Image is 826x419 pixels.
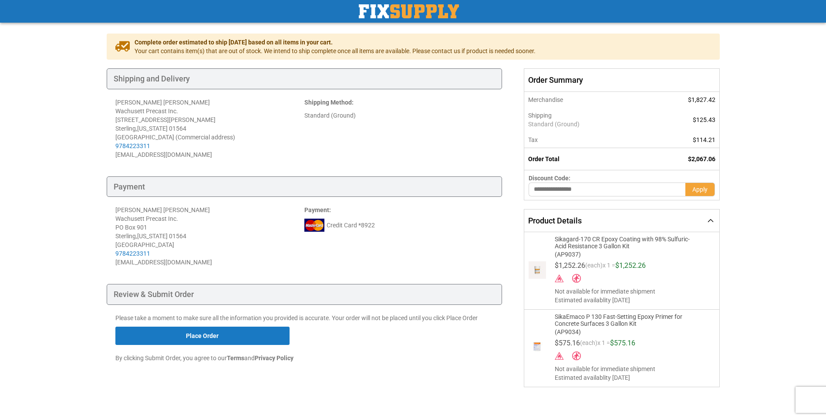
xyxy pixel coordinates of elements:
th: Tax [524,132,646,148]
span: Standard (Ground) [528,120,642,128]
a: 9784223311 [115,250,150,257]
span: Your cart contains item(s) that are out of stock. We intend to ship complete once all items are a... [135,47,536,55]
span: Payment [304,206,329,213]
img: SikaEmaco P 130 Fast-Setting Epoxy Primer for Concrete Surfaces 3 Gallon Kit [529,339,546,356]
span: Shipping Method [304,99,352,106]
span: Discount Code: [529,175,570,182]
button: Place Order [115,327,290,345]
span: [EMAIL_ADDRESS][DOMAIN_NAME] [115,151,212,158]
strong: Order Total [528,155,560,162]
span: (each) [580,340,597,350]
strong: Privacy Policy [255,355,293,362]
span: (AP9034) [555,327,701,335]
span: (AP9037) [555,250,701,258]
span: Not available for immediate shipment [555,287,712,296]
span: $1,252.26 [555,261,585,270]
span: Estimated availablity [DATE] [555,296,712,304]
p: By clicking Submit Order, you agree to our and [115,354,494,362]
span: $575.16 [555,339,580,347]
p: Please take a moment to make sure all the information you provided is accurate. Your order will n... [115,314,494,322]
span: Shipping [528,112,552,119]
span: $2,067.06 [688,155,715,162]
div: Standard (Ground) [304,111,493,120]
button: Apply [685,182,715,196]
strong: Terms [227,355,244,362]
a: store logo [359,4,459,18]
div: Shipping and Delivery [107,68,502,89]
span: $125.43 [693,116,715,123]
span: $575.16 [610,339,635,347]
span: x 1 = [603,262,615,273]
address: [PERSON_NAME] [PERSON_NAME] Wachusett Precast Inc. [STREET_ADDRESS][PERSON_NAME] Sterling , 01564... [115,98,304,159]
div: Payment [107,176,502,197]
span: [EMAIL_ADDRESS][DOMAIN_NAME] [115,259,212,266]
span: Order Summary [524,68,719,92]
div: Review & Submit Order [107,284,502,305]
span: Complete order estimated to ship [DATE] based on all items in your cart. [135,38,536,47]
div: Credit Card *8922 [304,219,493,232]
span: x 1 = [597,340,610,350]
span: Apply [692,186,708,193]
span: $1,252.26 [615,261,646,270]
span: (each) [585,262,603,273]
span: [US_STATE] [137,233,168,240]
div: [PERSON_NAME] [PERSON_NAME] Wachusett Precast Inc. PO Box 901 Sterling , 01564 [GEOGRAPHIC_DATA] [115,206,304,258]
span: SikaEmaco P 130 Fast-Setting Epoxy Primer for Concrete Surfaces 3 Gallon Kit [555,313,701,327]
span: [US_STATE] [137,125,168,132]
strong: : [304,99,354,106]
a: 9784223311 [115,142,150,149]
img: Fix Industrial Supply [359,4,459,18]
span: Product Details [528,216,582,225]
span: Not available for immediate shipment [555,365,712,373]
strong: : [304,206,331,213]
img: Sikagard-170 CR Epoxy Coating with 98% Sulfuric-Acid Resistance 3 Gallon Kit [529,261,546,279]
span: Sikagard-170 CR Epoxy Coating with 98% Sulfuric-Acid Resistance 3 Gallon Kit [555,236,701,250]
span: $1,827.42 [688,96,715,103]
th: Merchandise [524,92,646,108]
span: $114.21 [693,136,715,143]
img: mc.png [304,219,324,232]
span: Estimated availablity [DATE] [555,373,712,382]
